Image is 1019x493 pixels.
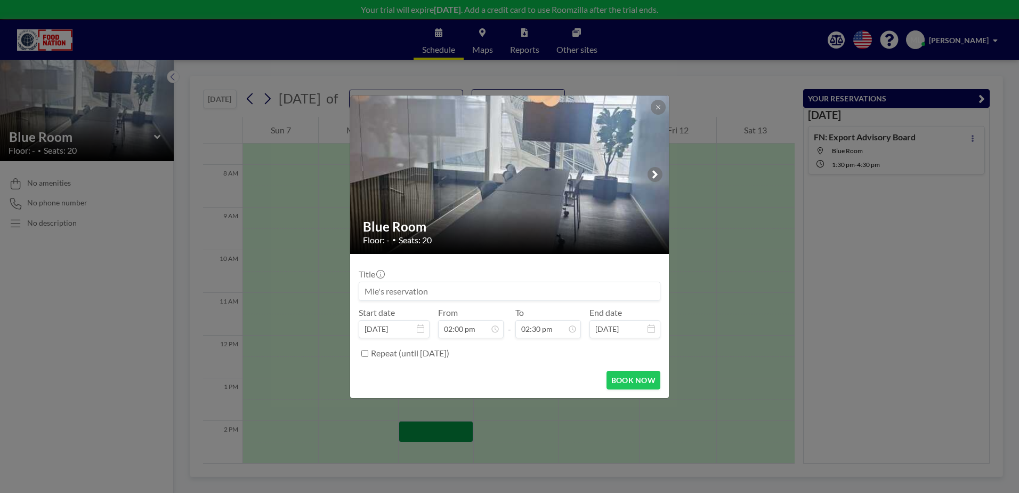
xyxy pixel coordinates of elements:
h2: Blue Room [363,219,657,235]
label: Start date [359,307,395,318]
input: Mie's reservation [359,282,660,300]
label: To [515,307,524,318]
label: From [438,307,458,318]
span: Seats: 20 [399,235,432,245]
span: Floor: - [363,235,390,245]
label: End date [589,307,622,318]
label: Title [359,269,384,280]
label: Repeat (until [DATE]) [371,348,449,359]
span: • [392,236,396,244]
button: BOOK NOW [606,371,660,389]
span: - [508,311,511,335]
